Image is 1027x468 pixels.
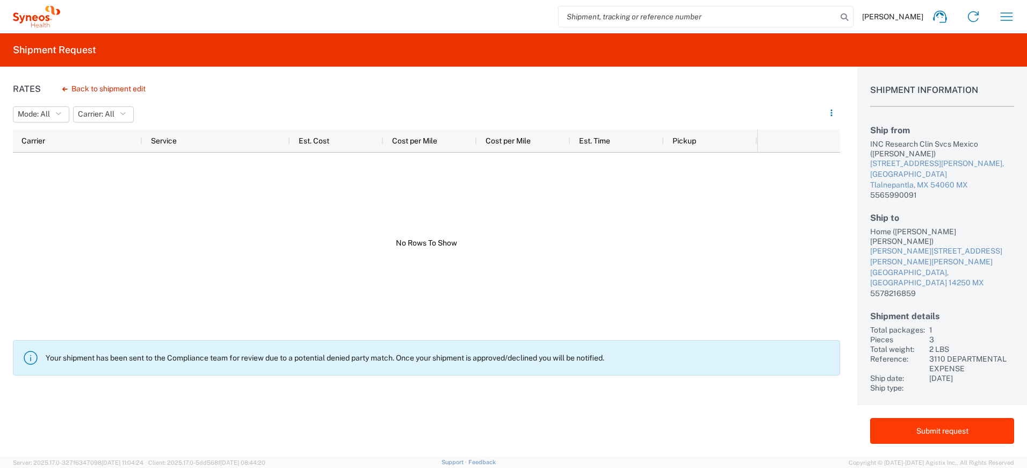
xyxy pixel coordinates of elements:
div: Total packages: [870,325,925,335]
span: Cost per Mile [486,136,531,145]
span: Copyright © [DATE]-[DATE] Agistix Inc., All Rights Reserved [849,458,1014,467]
span: [DATE] 11:04:24 [102,459,143,466]
h2: Ship to [870,213,1014,223]
button: Carrier: All [73,106,134,123]
div: 3110 DEPARTMENTAL EXPENSE [929,354,1014,373]
p: Your shipment has been sent to the Compliance team for review due to a potential denied party mat... [46,353,831,363]
div: 2 LBS [929,344,1014,354]
h2: Shipment Request [13,44,96,56]
h1: Shipment Information [870,85,1014,107]
button: Back to shipment edit [54,80,154,98]
span: Cost per Mile [392,136,437,145]
span: Mode: All [18,109,50,119]
span: Carrier [21,136,45,145]
div: 3 [929,335,1014,344]
div: 1 [929,325,1014,335]
span: Carrier: All [78,109,114,119]
button: Mode: All [13,106,69,123]
button: Submit request [870,418,1014,444]
div: Tlalnepantla, MX 54060 MX [870,180,1014,191]
div: [STREET_ADDRESS][PERSON_NAME], [GEOGRAPHIC_DATA] [870,159,1014,179]
span: Client: 2025.17.0-5dd568f [148,459,265,466]
h1: Rates [13,84,41,94]
div: Reference: [870,354,925,373]
span: [DATE] 08:44:20 [220,459,265,466]
a: [STREET_ADDRESS][PERSON_NAME], [GEOGRAPHIC_DATA]Tlalnepantla, MX 54060 MX [870,159,1014,190]
span: Est. Time [579,136,610,145]
span: Server: 2025.17.0-327f6347098 [13,459,143,466]
span: Est. Cost [299,136,329,145]
span: [PERSON_NAME] [862,12,923,21]
div: Pieces [870,335,925,344]
a: Support [442,459,468,465]
div: Home ([PERSON_NAME] [PERSON_NAME]) [870,227,1014,246]
input: Shipment, tracking or reference number [559,6,837,27]
div: [DATE] [929,373,1014,383]
div: [PERSON_NAME][STREET_ADDRESS][PERSON_NAME][PERSON_NAME] [870,246,1014,267]
div: Ship date: [870,373,925,383]
div: 5565990091 [870,190,1014,200]
span: Pickup [672,136,696,145]
a: [PERSON_NAME][STREET_ADDRESS][PERSON_NAME][PERSON_NAME][GEOGRAPHIC_DATA], [GEOGRAPHIC_DATA] 14250 MX [870,246,1014,288]
h2: Ship from [870,125,1014,135]
div: 5578216859 [870,289,1014,298]
a: Feedback [468,459,496,465]
h2: Shipment details [870,311,1014,321]
div: Ship type: [870,383,925,393]
div: [GEOGRAPHIC_DATA], [GEOGRAPHIC_DATA] 14250 MX [870,268,1014,289]
div: INC Research Clin Svcs Mexico ([PERSON_NAME]) [870,139,1014,159]
div: Total weight: [870,344,925,354]
span: Service [151,136,177,145]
